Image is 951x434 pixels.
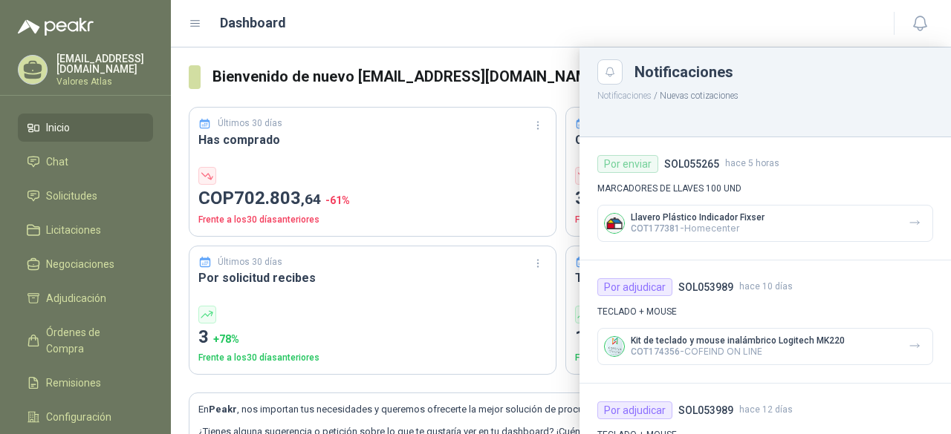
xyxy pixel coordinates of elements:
span: Adjudicación [46,290,106,306]
p: Valores Atlas [56,77,153,86]
a: Órdenes de Compra [18,318,153,363]
div: Por adjudicar [597,401,672,419]
span: Configuración [46,409,111,425]
button: Notificaciones [597,91,652,101]
span: hace 12 días [739,403,793,417]
h4: SOL053989 [678,402,733,418]
span: Inicio [46,119,70,136]
span: COT177381 [631,223,680,234]
p: Llavero Plástico Indicador Fixser [631,212,765,223]
div: Por enviar [597,155,658,173]
a: Negociaciones [18,250,153,278]
img: Logo peakr [18,18,94,36]
a: Adjudicación [18,284,153,312]
a: Chat [18,148,153,176]
p: / Nuevas cotizaciones [580,85,951,103]
img: Company Logo [605,214,624,233]
span: Licitaciones [46,222,101,238]
a: Configuración [18,403,153,431]
h4: SOL053989 [678,279,733,295]
p: TECLADO + MOUSE [597,305,933,319]
span: hace 5 horas [725,157,779,171]
p: Kit de teclado y mouse inalámbrico Logitech MK220 [631,335,845,346]
span: COT174356 [631,346,680,357]
p: MARCADORES DE LLAVES 100 UND [597,182,933,196]
a: Licitaciones [18,216,153,244]
span: Chat [46,154,68,170]
span: Negociaciones [46,256,114,272]
button: Close [597,59,623,85]
div: Por adjudicar [597,278,672,296]
h4: SOL055265 [664,156,719,172]
p: - Homecenter [631,223,765,234]
h1: Dashboard [220,13,286,33]
a: Solicitudes [18,182,153,210]
img: Company Logo [605,337,624,356]
span: hace 10 días [739,280,793,294]
span: Solicitudes [46,188,97,204]
span: Remisiones [46,375,101,391]
p: [EMAIL_ADDRESS][DOMAIN_NAME] [56,53,153,74]
a: Inicio [18,114,153,142]
span: Órdenes de Compra [46,324,139,357]
a: Remisiones [18,369,153,397]
p: - COFEIND ON LINE [631,346,845,357]
div: Notificaciones [634,65,933,79]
